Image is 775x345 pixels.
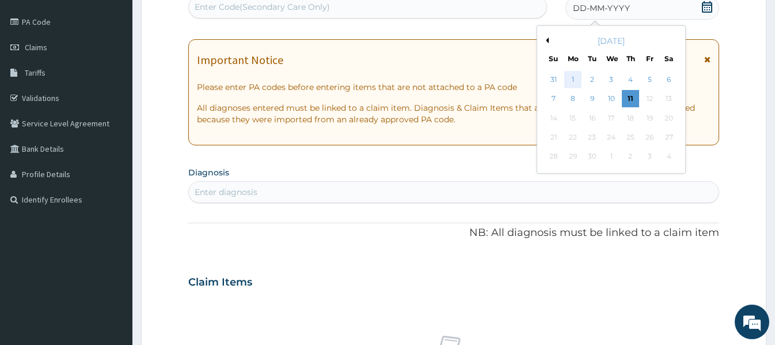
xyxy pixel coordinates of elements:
[602,129,620,146] div: Not available Wednesday, September 24th, 2025
[195,1,330,13] div: Enter Code(Secondary Care Only)
[660,71,677,88] div: Choose Saturday, September 6th, 2025
[545,148,563,166] div: Not available Sunday, September 28th, 2025
[583,71,601,88] div: Choose Tuesday, September 2nd, 2025
[197,81,710,93] p: Please enter PA codes before entering items that are not attached to a PA code
[660,110,677,127] div: Not available Saturday, September 20th, 2025
[625,54,635,63] div: Th
[622,110,639,127] div: Not available Thursday, September 18th, 2025
[573,2,630,14] span: DD-MM-YYYY
[188,276,252,289] h3: Claim Items
[583,148,601,166] div: Not available Tuesday, September 30th, 2025
[568,54,578,63] div: Mo
[545,110,563,127] div: Not available Sunday, September 14th, 2025
[660,91,677,108] div: Not available Saturday, September 13th, 2025
[197,54,283,66] h1: Important Notice
[660,129,677,146] div: Not available Saturday, September 27th, 2025
[645,54,655,63] div: Fr
[188,226,719,241] p: NB: All diagnosis must be linked to a claim item
[641,71,658,88] div: Choose Friday, September 5th, 2025
[587,54,597,63] div: Tu
[545,71,563,88] div: Choose Sunday, August 31st, 2025
[641,110,658,127] div: Not available Friday, September 19th, 2025
[195,186,257,198] div: Enter diagnosis
[660,148,677,166] div: Not available Saturday, October 4th, 2025
[564,91,582,108] div: Choose Monday, September 8th, 2025
[549,54,559,63] div: Su
[583,129,601,146] div: Not available Tuesday, September 23rd, 2025
[602,91,620,108] div: Choose Wednesday, September 10th, 2025
[622,129,639,146] div: Not available Thursday, September 25th, 2025
[602,148,620,166] div: Not available Wednesday, October 1st, 2025
[583,91,601,108] div: Choose Tuesday, September 9th, 2025
[544,70,678,167] div: month 2025-09
[564,148,582,166] div: Not available Monday, September 29th, 2025
[542,35,681,47] div: [DATE]
[545,129,563,146] div: Not available Sunday, September 21st, 2025
[6,226,219,266] textarea: Type your message and hit 'Enter'
[67,100,159,217] span: We're online!
[564,71,582,88] div: Choose Monday, September 1st, 2025
[641,91,658,108] div: Not available Friday, September 12th, 2025
[189,6,216,33] div: Minimize live chat window
[545,91,563,108] div: Choose Sunday, September 7th, 2025
[622,91,639,108] div: Choose Thursday, September 11th, 2025
[641,148,658,166] div: Not available Friday, October 3rd, 2025
[606,54,616,63] div: We
[25,67,45,78] span: Tariffs
[543,37,549,43] button: Previous Month
[564,129,582,146] div: Not available Monday, September 22nd, 2025
[664,54,674,63] div: Sa
[197,102,710,125] p: All diagnoses entered must be linked to a claim item. Diagnosis & Claim Items that are visible bu...
[583,110,601,127] div: Not available Tuesday, September 16th, 2025
[188,167,229,178] label: Diagnosis
[25,42,47,52] span: Claims
[622,148,639,166] div: Not available Thursday, October 2nd, 2025
[564,110,582,127] div: Not available Monday, September 15th, 2025
[602,110,620,127] div: Not available Wednesday, September 17th, 2025
[641,129,658,146] div: Not available Friday, September 26th, 2025
[602,71,620,88] div: Choose Wednesday, September 3rd, 2025
[21,58,47,87] img: d_794563401_company_1708531726252_794563401
[60,65,193,80] div: Chat with us now
[622,71,639,88] div: Choose Thursday, September 4th, 2025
